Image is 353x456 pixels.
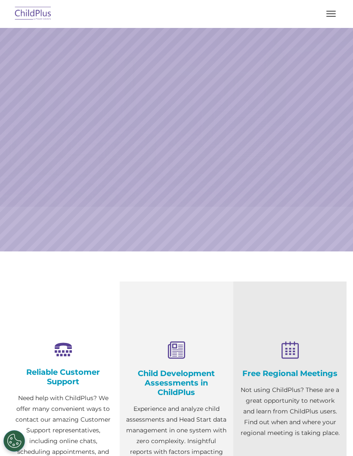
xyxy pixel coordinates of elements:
[240,385,340,438] p: Not using ChildPlus? These are a great opportunity to network and learn from ChildPlus users. Fin...
[126,369,226,397] h4: Child Development Assessments in ChildPlus
[240,369,340,378] h4: Free Regional Meetings
[13,367,113,386] h4: Reliable Customer Support
[3,430,25,452] button: Cookies Settings
[240,133,300,148] a: Learn More
[13,4,53,24] img: ChildPlus by Procare Solutions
